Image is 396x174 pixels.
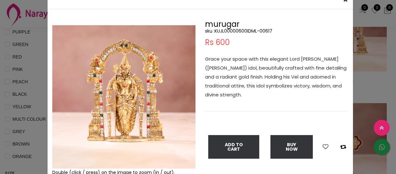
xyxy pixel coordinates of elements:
[205,28,348,34] h5: sku : KUJL00000600IDML-00617
[52,25,195,169] img: Example
[205,20,348,28] h2: murugar
[338,143,348,151] button: Add to compare
[270,135,313,159] button: Buy Now
[205,55,348,99] p: Grace your space with this elegant Lord [PERSON_NAME] ([PERSON_NAME]) idol, beautifully crafted w...
[208,135,259,159] button: Add To Cart
[205,39,230,46] span: Rs 600
[321,143,330,151] button: Add to wishlist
